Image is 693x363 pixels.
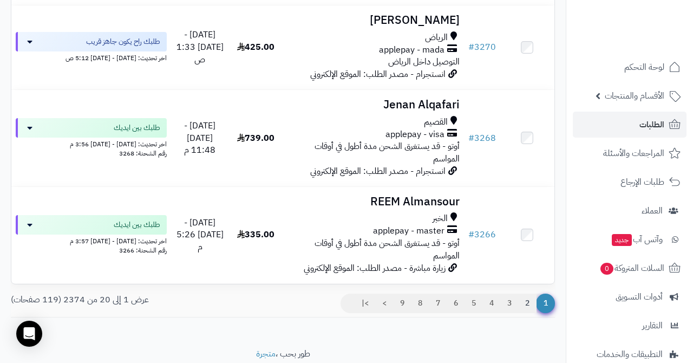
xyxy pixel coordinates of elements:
[16,138,167,149] div: اخر تحديث: [DATE] - [DATE] 3:56 م
[385,128,444,141] span: applepay - visa
[433,212,448,225] span: الخبر
[639,117,664,132] span: الطلبات
[447,294,465,313] a: 6
[642,318,663,333] span: التقارير
[375,294,394,313] a: >
[468,41,496,54] a: #3270
[616,289,663,304] span: أدوات التسويق
[355,294,376,313] a: >|
[310,68,446,81] span: انستجرام - مصدر الطلب: الموقع الإلكتروني
[620,174,664,190] span: طلبات الإرجاع
[468,228,474,241] span: #
[468,132,496,145] a: #3268
[237,228,274,241] span: 335.00
[468,132,474,145] span: #
[237,41,274,54] span: 425.00
[465,294,483,313] a: 5
[573,112,687,138] a: الطلبات
[287,14,460,27] h3: [PERSON_NAME]
[86,36,160,47] span: طلبك راح يكون جاهز قريب
[597,347,663,362] span: التطبيقات والخدمات
[256,347,276,360] a: متجرة
[612,234,632,246] span: جديد
[315,237,460,262] span: أوتو - قد يستغرق الشحن مدة أطول في أوقات المواسم
[424,116,448,128] span: القصيم
[642,203,663,218] span: العملاء
[16,235,167,246] div: اخر تحديث: [DATE] - [DATE] 3:57 م
[573,198,687,224] a: العملاء
[573,54,687,80] a: لوحة التحكم
[624,60,664,75] span: لوحة التحكم
[176,216,224,254] span: [DATE] - [DATE] 5:26 م
[611,232,663,247] span: وآتس آب
[518,294,537,313] a: 2
[425,31,448,44] span: الرياض
[114,122,160,133] span: طلبك بين ايديك
[287,196,460,208] h3: REEM Almansour
[393,294,411,313] a: 9
[600,263,613,275] span: 0
[114,219,160,230] span: طلبك بين ايديك
[500,294,519,313] a: 3
[287,99,460,111] h3: Jenan Alqafari
[379,44,444,56] span: applepay - mada
[573,140,687,166] a: المراجعات والأسئلة
[468,228,496,241] a: #3266
[119,245,167,255] span: رقم الشحنة: 3266
[119,148,167,158] span: رقم الشحنة: 3268
[573,313,687,339] a: التقارير
[411,294,429,313] a: 8
[237,132,274,145] span: 739.00
[482,294,501,313] a: 4
[315,140,460,165] span: أوتو - قد يستغرق الشحن مدة أطول في أوقات المواسم
[3,294,283,306] div: عرض 1 إلى 20 من 2374 (119 صفحات)
[599,261,664,276] span: السلات المتروكة
[573,284,687,310] a: أدوات التسويق
[468,41,474,54] span: #
[603,146,664,161] span: المراجعات والأسئلة
[373,225,444,237] span: applepay - master
[605,88,664,103] span: الأقسام والمنتجات
[388,55,460,68] span: التوصيل داخل الرياض
[304,262,446,275] span: زيارة مباشرة - مصدر الطلب: الموقع الإلكتروني
[573,255,687,281] a: السلات المتروكة0
[573,169,687,195] a: طلبات الإرجاع
[536,294,555,313] span: 1
[310,165,446,178] span: انستجرام - مصدر الطلب: الموقع الإلكتروني
[184,119,215,157] span: [DATE] - [DATE] 11:48 م
[573,226,687,252] a: وآتس آبجديد
[16,321,42,347] div: Open Intercom Messenger
[16,51,167,63] div: اخر تحديث: [DATE] - [DATE] 5:12 ص
[429,294,447,313] a: 7
[176,28,224,66] span: [DATE] - [DATE] 1:33 ص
